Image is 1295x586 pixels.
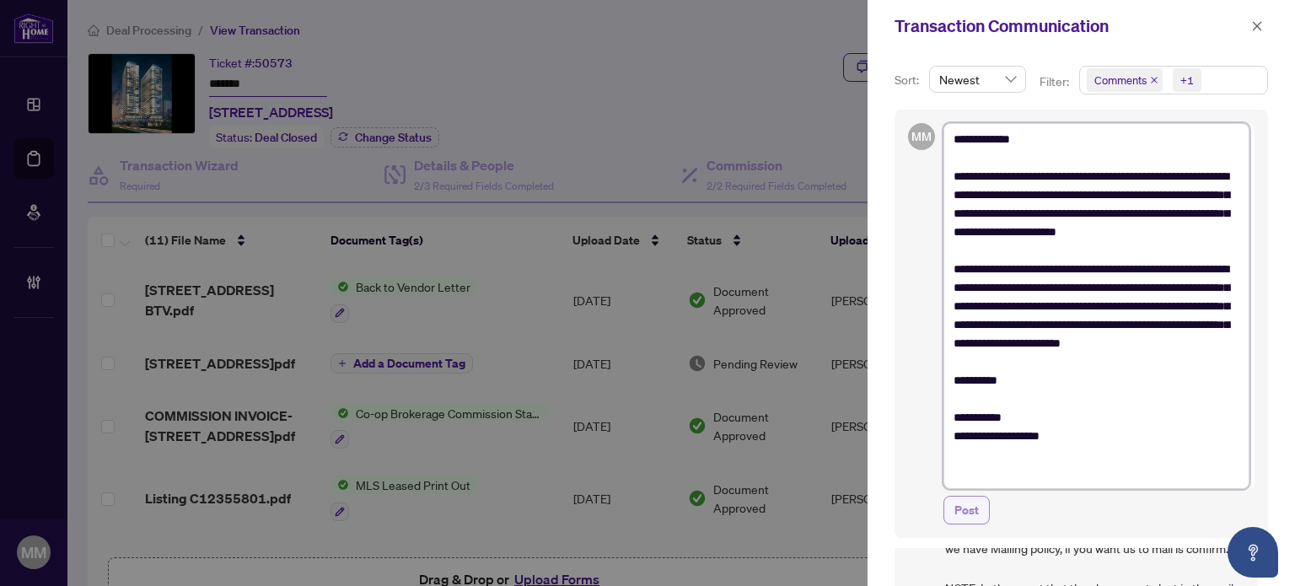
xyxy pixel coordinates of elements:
[1040,73,1072,91] p: Filter:
[1094,72,1147,89] span: Comments
[943,496,990,524] button: Post
[954,497,979,524] span: Post
[1228,527,1278,578] button: Open asap
[1150,76,1158,84] span: close
[895,71,922,89] p: Sort:
[939,67,1016,92] span: Newest
[911,127,931,146] span: MM
[1087,68,1163,92] span: Comments
[1180,72,1194,89] div: +1
[895,13,1246,39] div: Transaction Communication
[1251,20,1263,32] span: close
